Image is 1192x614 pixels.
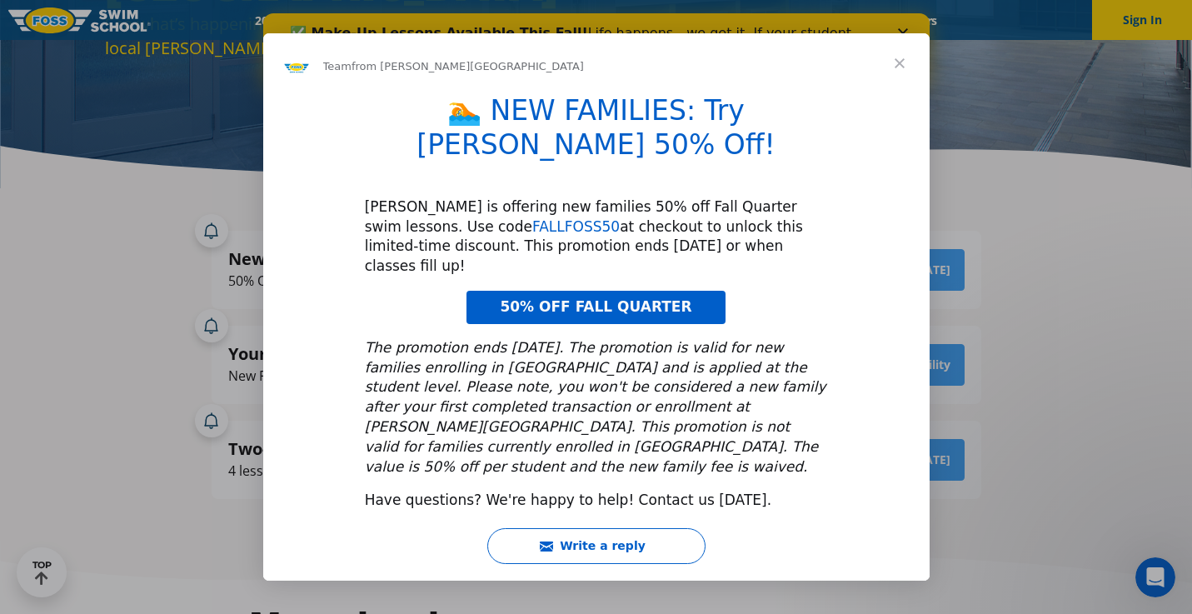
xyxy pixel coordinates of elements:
span: 50% OFF FALL QUARTER [500,298,691,315]
button: Write a reply [487,528,706,564]
h1: 🏊 NEW FAMILIES: Try [PERSON_NAME] 50% Off! [365,94,828,172]
div: Have questions? We're happy to help! Contact us [DATE]. [365,491,828,511]
i: The promotion ends [DATE]. The promotion is valid for new families enrolling in [GEOGRAPHIC_DATA]... [365,339,826,475]
div: Close [635,15,651,25]
span: from [PERSON_NAME][GEOGRAPHIC_DATA] [352,60,584,72]
b: ✅ Make-Up Lessons Available This Fall! [27,12,325,27]
span: Team [323,60,352,72]
div: [PERSON_NAME] is offering new families 50% off Fall Quarter swim lessons. Use code at checkout to... [365,197,828,277]
span: Close [870,33,930,93]
a: FALLFOSS50 [532,218,620,235]
a: 50% OFF FALL QUARTER [466,291,725,324]
img: Profile image for Team [283,53,310,80]
div: Life happens—we get it. If your student has to miss a lesson this Fall Quarter, you can reschedul... [27,12,613,78]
